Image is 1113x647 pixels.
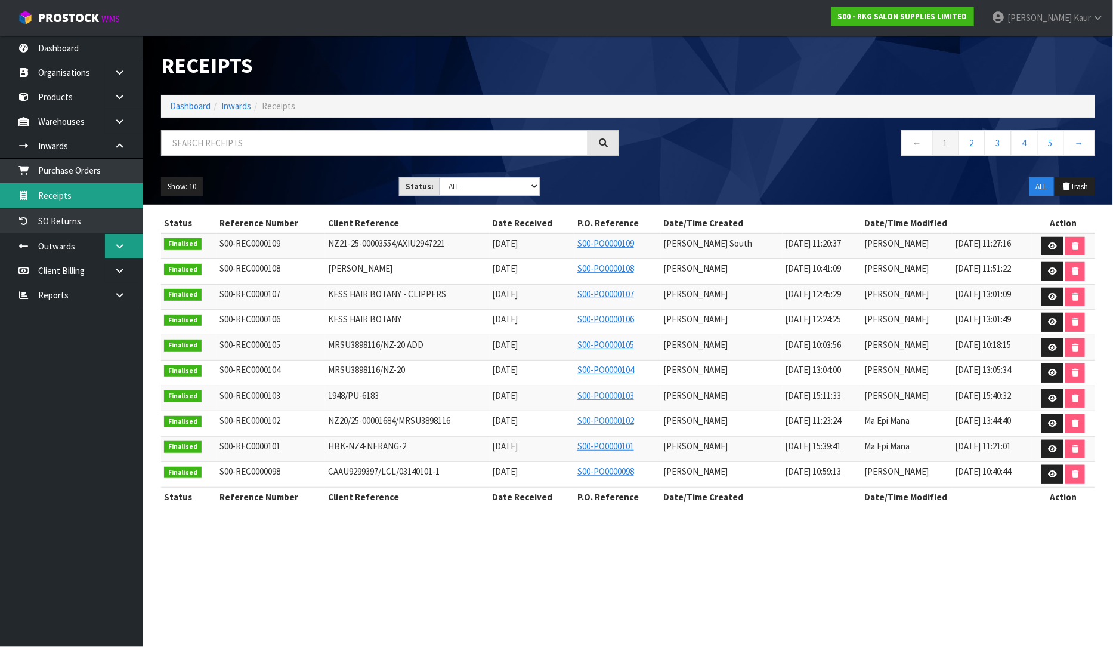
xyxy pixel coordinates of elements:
span: [DATE] 13:04:00 [786,364,842,375]
span: [DATE] [493,440,518,452]
span: [PERSON_NAME] [664,364,728,375]
button: ALL [1029,177,1054,196]
span: Finalised [164,365,202,377]
span: Finalised [164,416,202,428]
span: [DATE] 13:01:09 [955,288,1011,300]
span: [DATE] 13:44:40 [955,415,1011,426]
span: S00-REC0000106 [219,313,280,325]
th: Status [161,214,217,233]
th: Date Received [490,214,574,233]
span: [DATE] 13:05:34 [955,364,1011,375]
span: 1948/PU-6183 [328,390,379,401]
th: Date/Time Created [661,214,862,233]
span: [PERSON_NAME] [865,339,929,350]
span: CAAU9299397/LCL/03140101-1 [328,466,440,477]
span: [PERSON_NAME] [328,263,392,274]
th: Date/Time Modified [862,487,1032,506]
span: [DATE] 12:45:29 [786,288,842,300]
span: [DATE] [493,238,518,249]
a: 4 [1011,130,1038,156]
span: [DATE] 11:27:16 [955,238,1011,249]
a: Dashboard [170,100,211,112]
nav: Page navigation [637,130,1095,159]
span: [PERSON_NAME] [865,313,929,325]
span: [DATE] 15:39:41 [786,440,842,452]
span: KESS HAIR BOTANY [328,313,401,325]
span: Finalised [164,238,202,250]
span: [DATE] 15:11:33 [786,390,842,401]
span: [DATE] 10:41:09 [786,263,842,274]
span: [DATE] 10:03:56 [786,339,842,350]
span: [PERSON_NAME] [865,364,929,375]
span: S00-REC0000098 [219,466,280,477]
span: [DATE] 12:24:25 [786,313,842,325]
span: [DATE] 11:21:01 [955,440,1011,452]
span: [DATE] 10:40:44 [955,466,1011,477]
span: [PERSON_NAME] [1007,12,1072,23]
span: MRSU3898116/NZ-20 [328,364,405,375]
th: Action [1032,487,1095,506]
span: Finalised [164,340,202,352]
span: [PERSON_NAME] [865,263,929,274]
small: WMS [101,13,120,24]
span: Ma Epi Mana [865,415,910,426]
a: S00-PO0000109 [577,238,634,249]
th: P.O. Reference [574,487,661,506]
span: [DATE] [493,263,518,274]
span: S00-REC0000104 [219,364,280,375]
span: [PERSON_NAME] [865,238,929,249]
span: [PERSON_NAME] [664,390,728,401]
span: [DATE] [493,339,518,350]
span: ProStock [38,10,99,26]
h1: Receipts [161,54,619,77]
span: Finalised [164,289,202,301]
th: P.O. Reference [574,214,661,233]
a: S00-PO0000103 [577,390,634,401]
span: S00-REC0000102 [219,415,280,426]
a: 1 [932,130,959,156]
span: [DATE] [493,415,518,426]
a: S00-PO0000108 [577,263,634,274]
th: Status [161,487,217,506]
span: S00-REC0000103 [219,390,280,401]
strong: Status: [406,181,434,192]
span: [PERSON_NAME] [664,440,728,452]
a: S00-PO0000107 [577,288,634,300]
button: Show: 10 [161,177,203,196]
span: [PERSON_NAME] [664,339,728,350]
span: NZ20/25-00001684/MRSU3898116 [328,415,450,426]
span: Kaur [1074,12,1091,23]
span: HBK-NZ4-NERANG-2 [328,440,406,452]
a: Inwards [221,100,251,112]
span: [PERSON_NAME] [664,263,728,274]
span: S00-REC0000101 [219,440,280,452]
span: KESS HAIR BOTANY - CLIPPERS [328,288,446,300]
a: 3 [985,130,1012,156]
th: Date/Time Created [661,487,862,506]
span: [PERSON_NAME] [664,415,728,426]
img: cube-alt.png [18,10,33,25]
a: → [1063,130,1095,156]
span: [PERSON_NAME] [865,288,929,300]
input: Search receipts [161,130,588,156]
a: 2 [959,130,985,156]
button: Trash [1055,177,1095,196]
span: [PERSON_NAME] [664,288,728,300]
th: Date/Time Modified [862,214,1032,233]
span: Finalised [164,390,202,402]
span: [DATE] [493,364,518,375]
span: Receipts [262,100,295,112]
th: Client Reference [325,487,490,506]
span: S00-REC0000107 [219,288,280,300]
th: Action [1032,214,1095,233]
span: [DATE] [493,390,518,401]
span: [DATE] 15:40:32 [955,390,1011,401]
span: S00-REC0000105 [219,339,280,350]
th: Date Received [490,487,574,506]
th: Reference Number [217,487,325,506]
span: S00-REC0000108 [219,263,280,274]
span: [DATE] 11:23:24 [786,415,842,426]
span: Ma Epi Mana [865,440,910,452]
span: NZ21-25-00003554/AXIU2947221 [328,238,445,249]
a: 5 [1037,130,1064,156]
